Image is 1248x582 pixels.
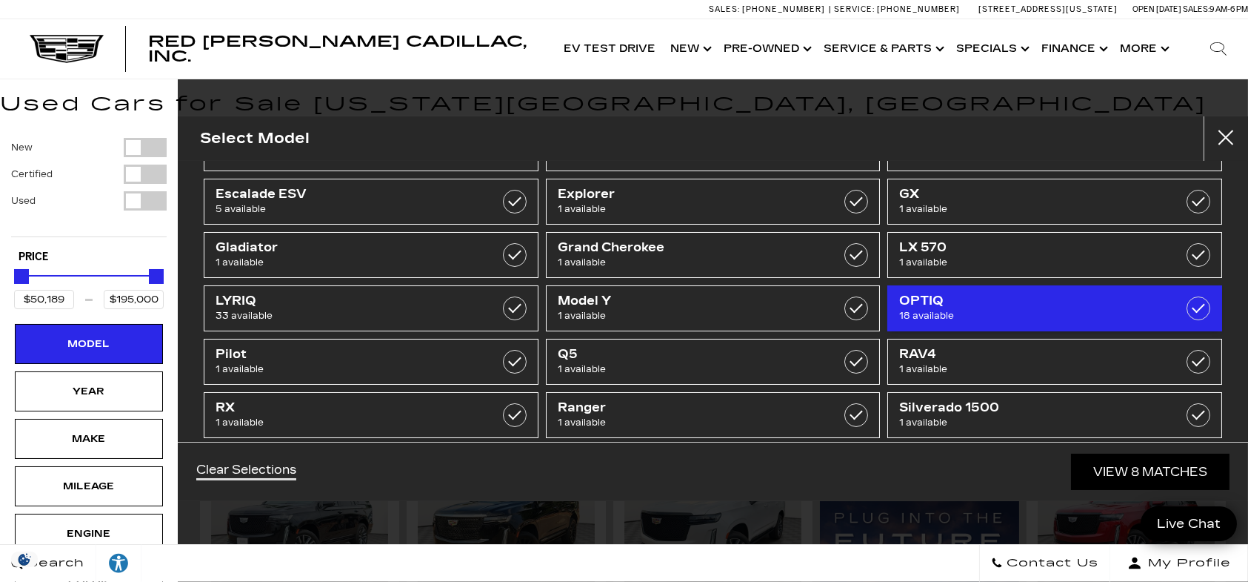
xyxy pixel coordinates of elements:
div: YearYear [15,371,163,411]
a: Specials [949,19,1034,79]
span: 1 available [899,362,1164,377]
a: Grand Cherokee1 available [546,232,881,278]
span: Red [PERSON_NAME] Cadillac, Inc. [148,33,527,65]
span: 1 available [216,255,480,270]
span: 5 available [216,202,480,216]
label: New [11,140,33,155]
button: Open user profile menu [1110,545,1248,582]
span: RX [216,400,480,415]
a: Gladiator1 available [204,232,538,278]
span: 1 available [558,255,822,270]
div: Year [52,383,126,400]
div: Minimum Price [14,269,29,284]
a: GX1 available [887,179,1222,225]
label: Used [11,194,36,208]
span: Ranger [558,400,822,415]
span: 18 available [899,308,1164,323]
a: Q51 available [546,339,881,385]
span: Gladiator [216,240,480,255]
a: EV Test Drive [556,19,663,79]
div: Engine [52,526,126,542]
a: Sales: [PHONE_NUMBER] [709,5,829,13]
span: Open [DATE] [1132,4,1181,14]
h5: Price [19,251,159,264]
span: Escalade ESV [216,187,480,202]
span: Contact Us [1003,553,1098,574]
span: 33 available [216,308,480,323]
span: 1 available [558,362,822,377]
a: Silverado 15001 available [887,392,1222,438]
div: MileageMileage [15,466,163,506]
div: ModelModel [15,324,163,364]
a: Pre-Owned [716,19,816,79]
a: Service: [PHONE_NUMBER] [829,5,964,13]
span: 1 available [899,415,1164,430]
a: Explore your accessibility options [96,545,141,582]
a: Model Y1 available [546,285,881,331]
span: LX 570 [899,240,1164,255]
span: 1 available [216,362,480,377]
label: Certified [11,167,53,182]
input: Minimum [14,290,74,309]
span: [PHONE_NUMBER] [742,4,825,14]
div: Explore your accessibility options [96,552,141,575]
a: Service & Parts [816,19,949,79]
span: Grand Cherokee [558,240,822,255]
a: LX 5701 available [887,232,1222,278]
a: Escalade ESV5 available [204,179,538,225]
a: RAV41 available [887,339,1222,385]
span: Silverado 1500 [899,400,1164,415]
span: 1 available [899,255,1164,270]
span: OPTIQ [899,294,1164,308]
span: Service: [834,4,875,14]
span: Pilot [216,347,480,362]
a: Explorer1 available [546,179,881,225]
span: My Profile [1142,553,1231,574]
h2: Select Model [200,126,310,151]
div: Model [52,336,126,352]
div: Maximum Price [149,269,164,284]
span: Search [23,553,84,574]
a: New [663,19,716,79]
span: GX [899,187,1164,202]
img: Opt-Out Icon [7,552,41,567]
span: Model Y [558,294,822,308]
span: Sales: [1183,4,1209,14]
a: Live Chat [1141,506,1237,541]
span: 1 available [558,308,822,323]
a: Finance [1034,19,1112,79]
span: [PHONE_NUMBER] [877,4,960,14]
div: EngineEngine [15,514,163,554]
div: Filter by Vehicle Type [11,138,167,237]
a: Ranger1 available [546,392,881,438]
span: 1 available [899,202,1164,216]
a: LYRIQ33 available [204,285,538,331]
a: View 8 Matches [1071,454,1229,490]
span: RAV4 [899,347,1164,362]
a: Red [PERSON_NAME] Cadillac, Inc. [148,34,541,64]
a: Contact Us [979,545,1110,582]
section: Click to Open Cookie Consent Modal [7,552,41,567]
span: 1 available [558,202,822,216]
span: Explorer [558,187,822,202]
span: LYRIQ [216,294,480,308]
span: Q5 [558,347,822,362]
div: Mileage [52,478,126,495]
div: Price [14,264,164,309]
button: More [1112,19,1174,79]
a: Pilot1 available [204,339,538,385]
img: Cadillac Dark Logo with Cadillac White Text [30,35,104,63]
a: OPTIQ18 available [887,285,1222,331]
a: RX1 available [204,392,538,438]
div: MakeMake [15,419,163,459]
a: [STREET_ADDRESS][US_STATE] [978,4,1118,14]
span: 1 available [216,415,480,430]
input: Maximum [104,290,164,309]
div: Make [52,431,126,447]
span: 9 AM-6 PM [1209,4,1248,14]
a: Clear Selections [196,463,296,480]
button: close [1204,116,1248,161]
span: 1 available [558,415,822,430]
span: Live Chat [1149,515,1228,532]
